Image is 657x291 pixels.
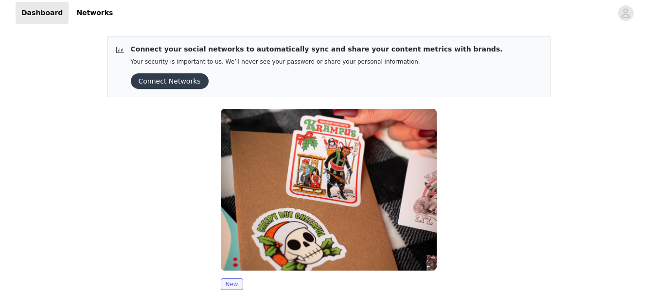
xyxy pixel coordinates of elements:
img: RedBubble [221,109,437,271]
div: avatar [621,5,630,21]
span: New [221,278,243,290]
p: Your security is important to us. We’ll never see your password or share your personal information. [131,58,503,66]
a: Dashboard [16,2,69,24]
button: Connect Networks [131,73,209,89]
p: Connect your social networks to automatically sync and share your content metrics with brands. [131,44,503,54]
a: Networks [71,2,119,24]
